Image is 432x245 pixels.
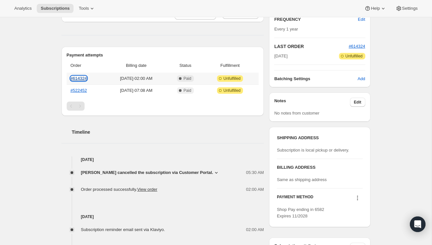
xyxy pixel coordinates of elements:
[274,43,349,50] h2: LAST ORDER
[72,129,264,135] h2: Timeline
[81,169,220,176] button: [PERSON_NAME] cancelled the subscription via Customer Portal.
[246,186,264,193] span: 02:00 AM
[169,62,201,69] span: Status
[61,214,264,220] h4: [DATE]
[246,169,264,176] span: 05:30 AM
[277,164,362,171] h3: BILLING ADDRESS
[277,207,324,218] span: Shop Pay ending in 6582 Expires 11/2028
[10,4,35,13] button: Analytics
[37,4,74,13] button: Subscriptions
[354,74,369,84] button: Add
[392,4,422,13] button: Settings
[223,88,241,93] span: Unfulfilled
[354,14,369,25] button: Edit
[349,44,365,49] a: #614324
[183,88,191,93] span: Paid
[345,54,363,59] span: Unfulfilled
[67,58,105,73] th: Order
[75,4,99,13] button: Tools
[349,43,365,50] button: #614324
[71,76,87,81] a: #614324
[354,100,361,105] span: Edit
[410,216,425,232] div: Open Intercom Messenger
[223,76,241,81] span: Unfulfilled
[358,76,365,82] span: Add
[350,98,365,107] button: Edit
[246,227,264,233] span: 02:00 AM
[183,76,191,81] span: Paid
[67,102,259,111] nav: Pagination
[205,62,255,69] span: Fulfillment
[79,6,89,11] span: Tools
[81,187,157,192] span: Order processed successfully.
[14,6,32,11] span: Analytics
[81,169,213,176] span: [PERSON_NAME] cancelled the subscription via Customer Portal.
[277,194,313,203] h3: PAYMENT METHOD
[81,227,165,232] span: Subscription reminder email sent via Klaviyo.
[277,177,327,182] span: Same as shipping address
[107,62,166,69] span: Billing date
[41,6,70,11] span: Subscriptions
[107,75,166,82] span: [DATE] · 02:00 AM
[371,6,380,11] span: Help
[360,4,390,13] button: Help
[402,6,418,11] span: Settings
[274,53,288,59] span: [DATE]
[274,98,350,107] h3: Notes
[274,76,358,82] h6: Batching Settings
[274,111,319,116] span: No notes from customer
[358,16,365,23] span: Edit
[277,148,349,153] span: Subscription is local pickup or delivery.
[137,187,157,192] a: View order
[61,156,264,163] h4: [DATE]
[277,135,362,141] h3: SHIPPING ADDRESS
[274,27,298,31] span: Every 1 year
[67,52,259,58] h2: Payment attempts
[274,16,358,23] h2: FREQUENCY
[71,88,87,93] a: #522452
[107,87,166,94] span: [DATE] · 07:08 AM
